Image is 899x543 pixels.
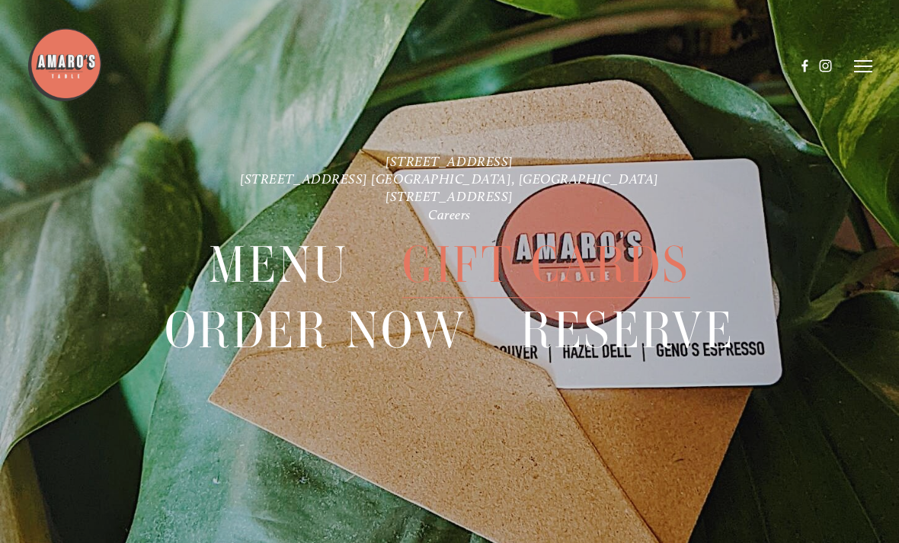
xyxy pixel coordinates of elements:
a: Order Now [165,299,466,363]
a: [STREET_ADDRESS] [386,189,513,205]
img: Amaro's Table [27,27,103,103]
a: Menu [209,232,348,297]
a: Careers [428,206,471,222]
span: Gift Cards [402,232,689,298]
span: Menu [209,232,348,298]
a: [STREET_ADDRESS] [GEOGRAPHIC_DATA], [GEOGRAPHIC_DATA] [240,171,659,187]
a: Gift Cards [402,232,689,297]
a: [STREET_ADDRESS] [386,153,513,169]
a: Reserve [520,299,734,363]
